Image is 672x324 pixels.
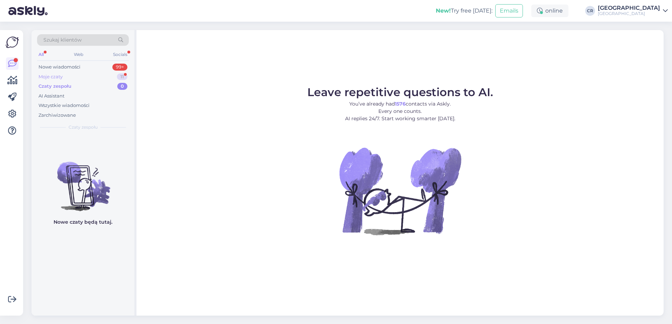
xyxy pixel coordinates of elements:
div: Nowe wiadomości [38,64,80,71]
div: AI Assistant [38,93,64,100]
div: CR [585,6,595,16]
img: No Chat active [337,128,463,254]
div: Socials [112,50,129,59]
div: [GEOGRAPHIC_DATA] [598,5,660,11]
div: Wszystkie wiadomości [38,102,90,109]
span: Czaty zespołu [69,124,98,130]
div: Try free [DATE]: [436,7,492,15]
div: Web [72,50,85,59]
img: No chats [31,149,134,212]
div: Czaty zespołu [38,83,71,90]
div: 11 [117,73,127,80]
div: Moje czaty [38,73,63,80]
button: Emails [495,4,523,17]
b: New! [436,7,451,14]
div: [GEOGRAPHIC_DATA] [598,11,660,16]
div: online [531,5,568,17]
div: 0 [117,83,127,90]
p: Nowe czaty będą tutaj. [54,218,112,226]
b: 1576 [395,101,406,107]
div: Zarchiwizowane [38,112,76,119]
span: Leave repetitive questions to AI. [307,85,493,99]
p: You’ve already had contacts via Askly. Every one counts. AI replies 24/7. Start working smarter [... [307,100,493,122]
div: All [37,50,45,59]
a: [GEOGRAPHIC_DATA][GEOGRAPHIC_DATA] [598,5,668,16]
img: Askly Logo [6,36,19,49]
span: Szukaj klientów [43,36,82,44]
div: 99+ [112,64,127,71]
